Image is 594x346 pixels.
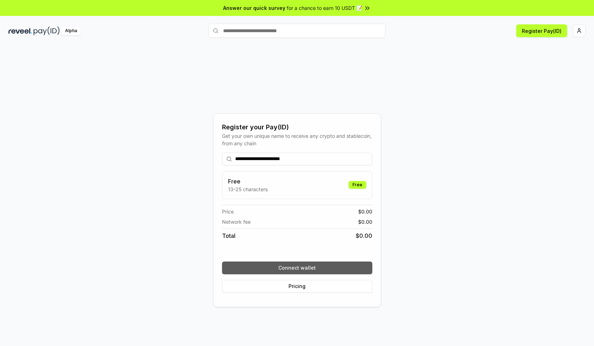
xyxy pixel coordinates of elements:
span: $ 0.00 [358,218,372,225]
button: Pricing [222,280,372,293]
span: $ 0.00 [356,231,372,240]
span: Price [222,208,234,215]
div: Alpha [61,27,81,35]
div: Register your Pay(ID) [222,122,372,132]
div: Free [349,181,366,189]
p: 13-25 characters [228,186,268,193]
img: reveel_dark [8,27,32,35]
img: pay_id [34,27,60,35]
span: $ 0.00 [358,208,372,215]
span: for a chance to earn 10 USDT 📝 [287,4,362,12]
button: Connect wallet [222,262,372,274]
h3: Free [228,177,268,186]
span: Answer our quick survey [223,4,285,12]
span: Network fee [222,218,251,225]
span: Total [222,231,235,240]
div: Get your own unique name to receive any crypto and stablecoin, from any chain [222,132,372,147]
button: Register Pay(ID) [516,24,567,37]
